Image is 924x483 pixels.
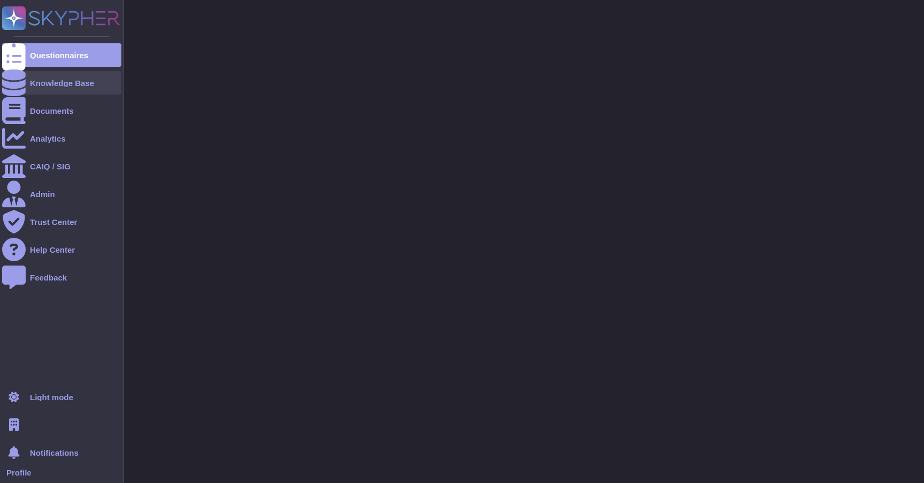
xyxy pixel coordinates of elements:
span: Profile [6,469,32,477]
div: Light mode [30,393,73,401]
div: CAIQ / SIG [30,162,71,170]
div: Admin [30,190,55,198]
a: CAIQ / SIG [2,154,121,178]
a: Documents [2,99,121,122]
div: Documents [30,107,74,115]
a: Analytics [2,127,121,150]
a: Knowledge Base [2,71,121,95]
span: Notifications [30,449,79,457]
div: Trust Center [30,218,77,226]
a: Feedback [2,266,121,289]
div: Feedback [30,274,67,282]
div: Knowledge Base [30,79,94,87]
a: Questionnaires [2,43,121,67]
a: Trust Center [2,210,121,233]
div: Help Center [30,246,75,254]
div: Analytics [30,135,66,143]
a: Admin [2,182,121,206]
a: Help Center [2,238,121,261]
div: Questionnaires [30,51,88,59]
